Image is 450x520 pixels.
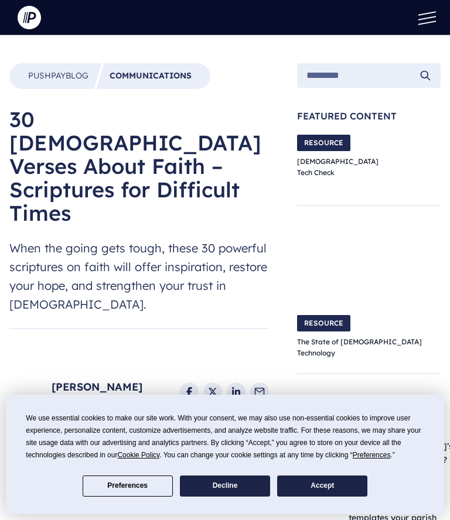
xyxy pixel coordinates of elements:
a: PushpayBlog [28,70,88,82]
h1: 30 [DEMOGRAPHIC_DATA] Verses About Faith – Scriptures for Difficult Times [9,108,269,225]
button: Accept [277,475,367,497]
span: RESOURCE [297,135,350,151]
div: Cookie Consent Prompt [6,395,444,514]
a: Share via Email [250,382,269,401]
div: We use essential cookies to make our site work. With your consent, we may also use non-essential ... [26,412,424,461]
span: Pushpay [28,70,66,81]
span: Preferences [353,451,391,459]
button: Preferences [83,475,173,497]
span: Cookie Policy [117,451,159,459]
a: Share on X [203,382,222,401]
span: RESOURCE [297,315,350,331]
a: Communications [110,70,192,82]
button: Decline [180,475,270,497]
a: [PERSON_NAME] [52,379,142,395]
img: Allison Sakounthong [9,348,42,436]
a: [DEMOGRAPHIC_DATA] Tech Check [297,157,379,177]
span: Featured Content [297,111,441,121]
a: Share on LinkedIn [227,382,246,401]
a: Share on Facebook [180,382,199,401]
img: Church Tech Check Blog Hero Image [384,135,441,191]
span: When the going gets tough, these 30 powerful scriptures on faith will offer inspiration, restore ... [9,239,269,314]
a: The State of [DEMOGRAPHIC_DATA] Technology [297,337,422,358]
